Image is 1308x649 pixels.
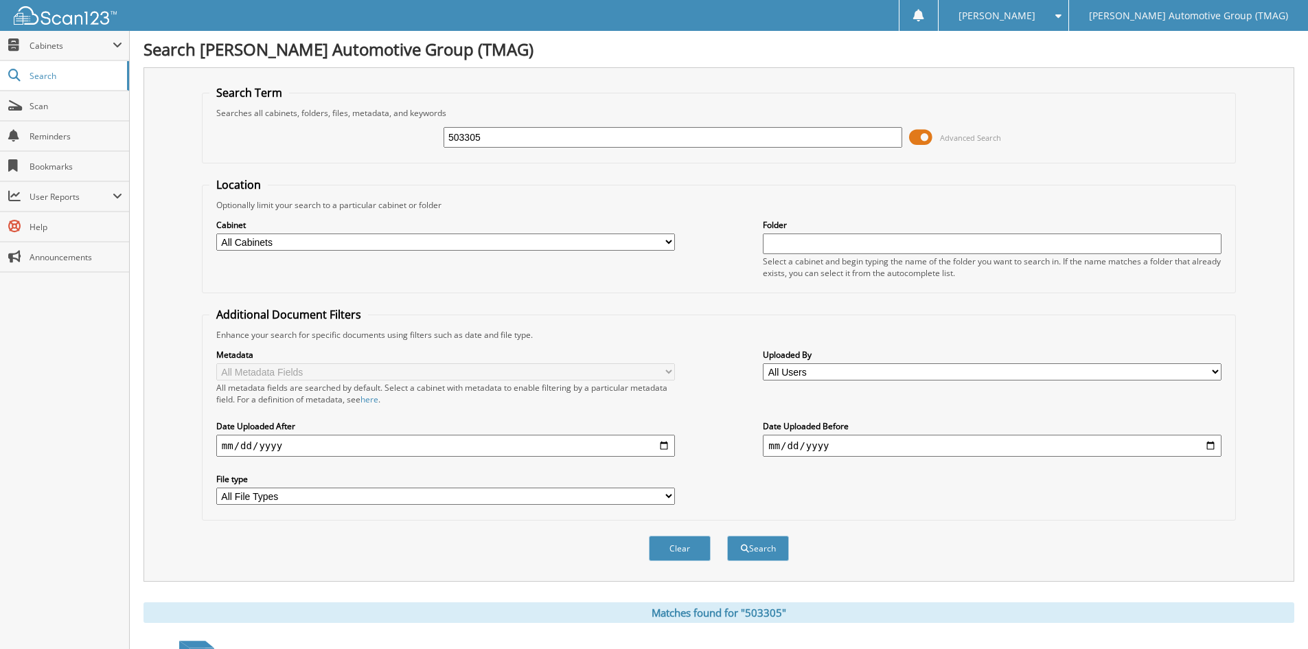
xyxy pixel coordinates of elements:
span: Cabinets [30,40,113,52]
span: User Reports [30,191,113,203]
legend: Search Term [209,85,289,100]
label: Date Uploaded After [216,420,675,432]
label: Date Uploaded Before [763,420,1221,432]
span: Search [30,70,120,82]
legend: Additional Document Filters [209,307,368,322]
div: Select a cabinet and begin typing the name of the folder you want to search in. If the name match... [763,255,1221,279]
h1: Search [PERSON_NAME] Automotive Group (TMAG) [144,38,1294,60]
div: All metadata fields are searched by default. Select a cabinet with metadata to enable filtering b... [216,382,675,405]
a: here [360,394,378,405]
label: Uploaded By [763,349,1221,361]
span: Reminders [30,130,122,142]
span: Scan [30,100,122,112]
input: start [216,435,675,457]
button: Clear [649,536,711,561]
input: end [763,435,1221,457]
legend: Location [209,177,268,192]
label: Metadata [216,349,675,361]
div: Optionally limit your search to a particular cabinet or folder [209,199,1228,211]
span: [PERSON_NAME] [959,12,1035,20]
img: scan123-logo-white.svg [14,6,117,25]
span: Bookmarks [30,161,122,172]
label: File type [216,473,675,485]
div: Searches all cabinets, folders, files, metadata, and keywords [209,107,1228,119]
span: Advanced Search [940,133,1001,143]
span: Help [30,221,122,233]
label: Folder [763,219,1221,231]
span: [PERSON_NAME] Automotive Group (TMAG) [1089,12,1288,20]
div: Matches found for "503305" [144,602,1294,623]
button: Search [727,536,789,561]
label: Cabinet [216,219,675,231]
span: Announcements [30,251,122,263]
div: Enhance your search for specific documents using filters such as date and file type. [209,329,1228,341]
